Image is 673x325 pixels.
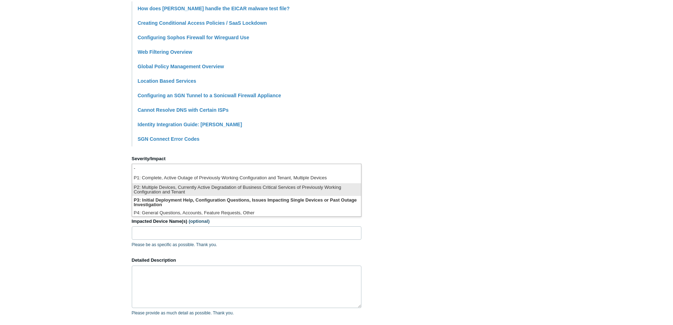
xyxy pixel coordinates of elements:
[138,49,193,55] a: Web Filtering Overview
[132,242,361,248] p: Please be as specific as possible. Thank you.
[132,310,361,316] p: Please provide as much detail as possible. Thank you.
[132,209,361,218] li: P4: General Questions, Accounts, Feature Requests, Other
[138,122,242,127] a: Identity Integration Guide: [PERSON_NAME]
[132,257,361,264] label: Detailed Description
[132,183,361,196] li: P2: Multiple Devices, Currently Active Degradation of Business Critical Services of Previously Wo...
[138,35,249,40] a: Configuring Sophos Firewall for Wireguard Use
[138,136,200,142] a: SGN Connect Error Codes
[138,64,224,69] a: Global Policy Management Overview
[132,164,361,174] li: -
[132,174,361,183] li: P1: Complete, Active Outage of Previously Working Configuration and Tenant, Multiple Devices
[132,196,361,209] li: P3: Initial Deployment Help, Configuration Questions, Issues Impacting Single Devices or Past Out...
[138,93,281,98] a: Configuring an SGN Tunnel to a Sonicwall Firewall Appliance
[132,155,361,162] label: Severity/Impact
[138,6,290,11] a: How does [PERSON_NAME] handle the EICAR malware test file?
[138,107,229,113] a: Cannot Resolve DNS with Certain ISPs
[189,219,209,224] span: (optional)
[138,20,267,26] a: Creating Conditional Access Policies / SaaS Lockdown
[132,218,361,225] label: Impacted Device Name(s)
[138,78,196,84] a: Location Based Services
